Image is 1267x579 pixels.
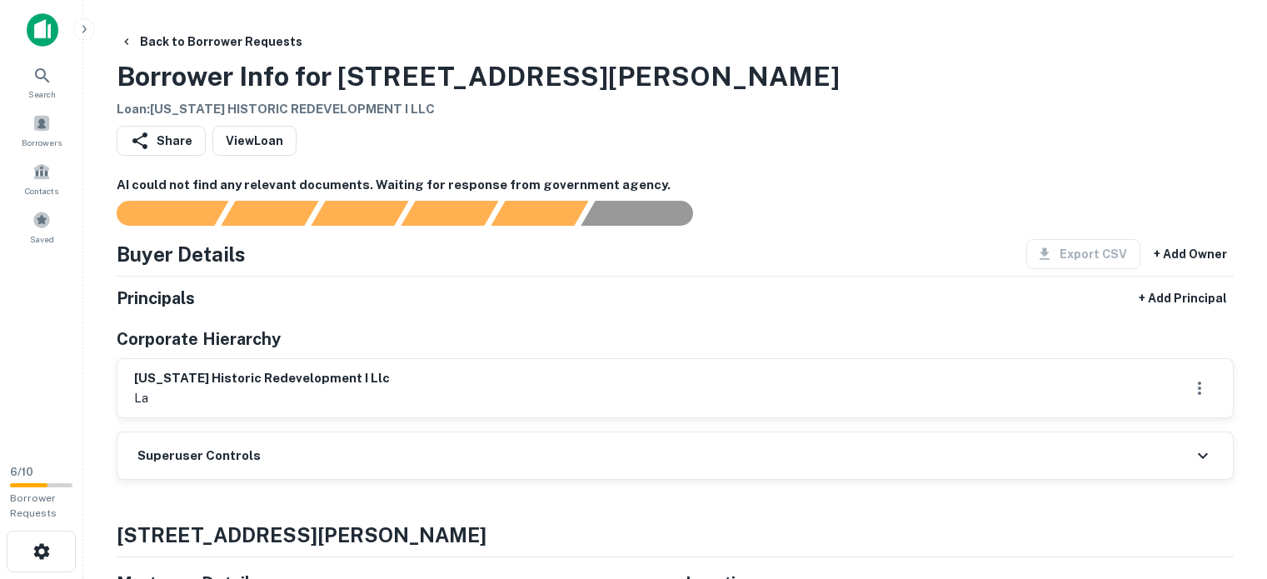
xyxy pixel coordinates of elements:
[10,492,57,519] span: Borrower Requests
[117,520,1234,550] h4: [STREET_ADDRESS][PERSON_NAME]
[221,201,318,226] div: Your request is received and processing...
[134,388,390,408] p: la
[491,201,588,226] div: Principals found, still searching for contact information. This may take time...
[5,107,78,152] a: Borrowers
[117,286,195,311] h5: Principals
[113,27,309,57] button: Back to Borrower Requests
[117,239,246,269] h4: Buyer Details
[212,126,297,156] a: ViewLoan
[22,136,62,149] span: Borrowers
[117,176,1234,195] h6: AI could not find any relevant documents. Waiting for response from government agency.
[401,201,498,226] div: Principals found, AI now looking for contact information...
[97,201,222,226] div: Sending borrower request to AI...
[25,184,58,197] span: Contacts
[1147,239,1234,269] button: + Add Owner
[117,327,281,352] h5: Corporate Hierarchy
[30,232,54,246] span: Saved
[5,59,78,104] a: Search
[311,201,408,226] div: Documents found, AI parsing details...
[27,13,58,47] img: capitalize-icon.png
[10,466,33,478] span: 6 / 10
[5,204,78,249] a: Saved
[1184,446,1267,526] iframe: Chat Widget
[5,156,78,201] a: Contacts
[117,57,840,97] h3: Borrower Info for [STREET_ADDRESS][PERSON_NAME]
[1132,283,1234,313] button: + Add Principal
[581,201,713,226] div: AI fulfillment process complete.
[117,100,840,119] h6: Loan : [US_STATE] HISTORIC REDEVELOPMENT I LLC
[28,87,56,101] span: Search
[134,369,390,388] h6: [US_STATE] historic redevelopment i llc
[117,126,206,156] button: Share
[137,447,261,466] h6: Superuser Controls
